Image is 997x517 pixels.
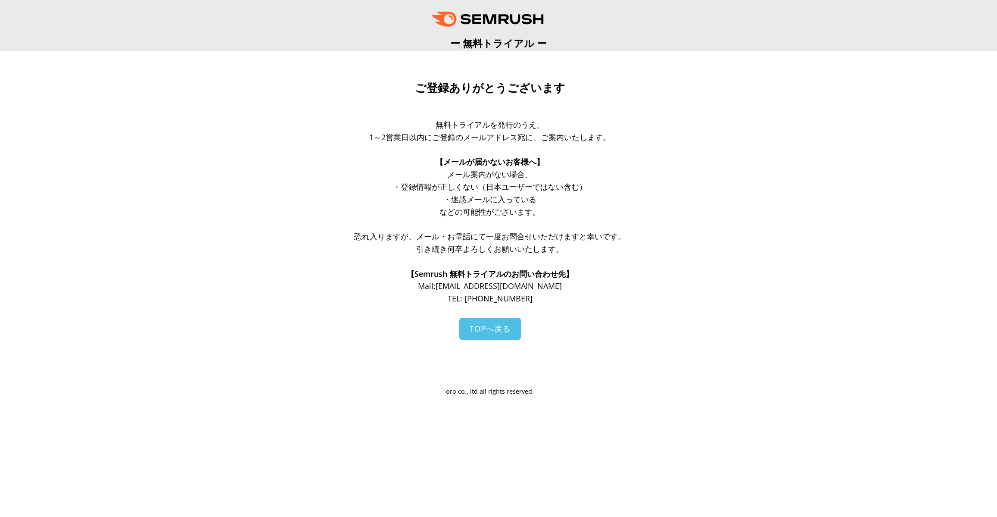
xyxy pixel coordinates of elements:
span: 引き続き何卒よろしくお願いいたします。 [416,244,564,254]
span: メール案内がない場合、 [447,169,533,179]
span: 1～2営業日以内にご登録のメールアドレス宛に、ご案内いたします。 [369,132,611,142]
span: TEL: [PHONE_NUMBER] [448,293,533,304]
span: ー 無料トライアル ー [450,36,547,50]
span: ・登録情報が正しくない（日本ユーザーではない含む） [393,182,587,192]
span: ご登録ありがとうございます [415,81,565,94]
span: Mail: [EMAIL_ADDRESS][DOMAIN_NAME] [418,281,562,291]
span: 【メールが届かないお客様へ】 [436,157,544,167]
span: 恐れ入りますが、メール・お電話にて一度お問合せいただけますと幸いです。 [354,231,626,241]
span: TOPへ戻る [470,323,511,334]
span: などの可能性がございます。 [439,207,540,217]
span: oro co., ltd all rights reserved. [446,387,534,395]
a: TOPへ戻る [459,318,521,340]
span: 【Semrush 無料トライアルのお問い合わせ先】 [407,269,573,279]
span: ・迷惑メールに入っている [443,194,536,204]
span: 無料トライアルを発行のうえ、 [436,119,544,130]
